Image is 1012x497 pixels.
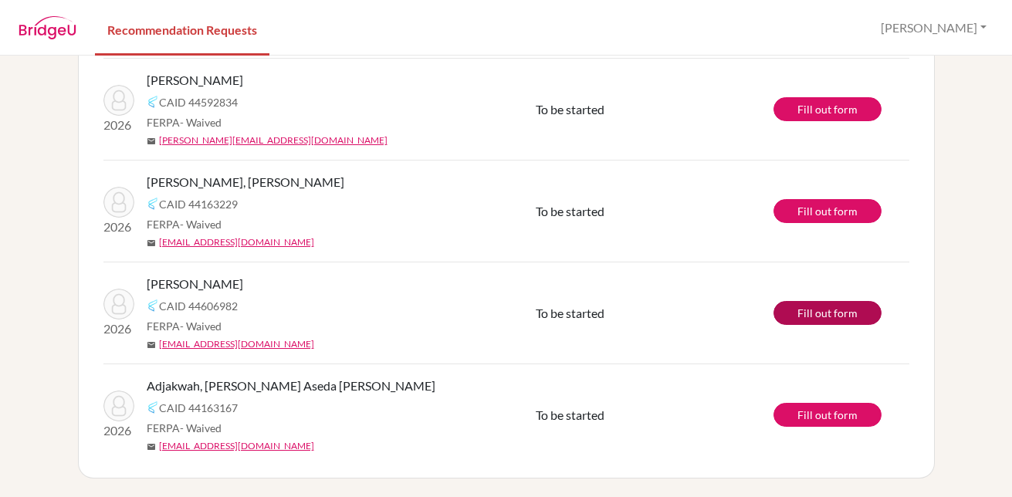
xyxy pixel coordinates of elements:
a: [EMAIL_ADDRESS][DOMAIN_NAME] [159,235,314,249]
button: [PERSON_NAME] [874,13,993,42]
span: CAID 44163229 [159,196,238,212]
p: 2026 [103,218,134,236]
span: mail [147,238,156,248]
span: - Waived [180,116,222,129]
p: 2026 [103,319,134,338]
span: To be started [536,204,604,218]
p: 2026 [103,421,134,440]
span: mail [147,442,156,451]
span: - Waived [180,319,222,333]
span: To be started [536,102,604,117]
img: ADAE MENSAH, KENNY [103,85,134,116]
a: [PERSON_NAME][EMAIL_ADDRESS][DOMAIN_NAME] [159,134,388,147]
span: - Waived [180,421,222,434]
span: FERPA [147,420,222,436]
p: 2026 [103,116,134,134]
span: To be started [536,306,604,320]
span: mail [147,137,156,146]
img: Common App logo [147,198,159,210]
span: FERPA [147,114,222,130]
a: [EMAIL_ADDRESS][DOMAIN_NAME] [159,439,314,453]
span: mail [147,340,156,350]
a: Fill out form [773,403,882,427]
a: Recommendation Requests [95,2,269,56]
span: To be started [536,407,604,422]
span: [PERSON_NAME] [147,71,243,90]
a: Fill out form [773,199,882,223]
span: FERPA [147,216,222,232]
img: Abla, Elinam Amegashie [103,187,134,218]
img: BridgeU logo [19,16,76,39]
a: Fill out form [773,97,882,121]
span: Adjakwah, [PERSON_NAME] Aseda [PERSON_NAME] [147,377,435,395]
img: Common App logo [147,96,159,108]
span: CAID 44606982 [159,298,238,314]
img: Adjakwah, Humphrey Aseda Owusu [103,390,134,421]
span: CAID 44592834 [159,94,238,110]
span: CAID 44163167 [159,400,238,416]
span: FERPA [147,318,222,334]
img: Common App logo [147,401,159,414]
span: - Waived [180,218,222,231]
span: [PERSON_NAME] [147,275,243,293]
img: Common App logo [147,299,159,312]
a: [EMAIL_ADDRESS][DOMAIN_NAME] [159,337,314,351]
span: [PERSON_NAME], [PERSON_NAME] [147,173,344,191]
a: Fill out form [773,301,882,325]
img: JEBEILE ASANTE, JAD [103,289,134,319]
